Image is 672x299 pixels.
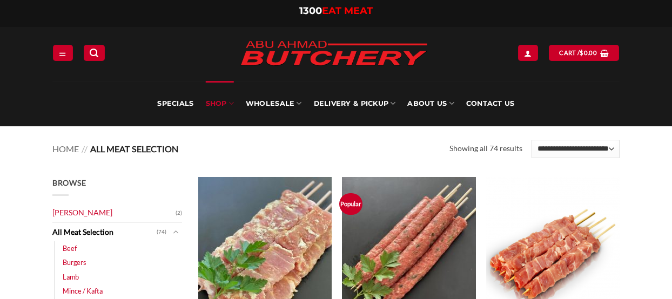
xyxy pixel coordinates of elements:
[322,5,373,17] span: EAT MEAT
[52,178,86,187] span: Browse
[449,142,522,155] p: Showing all 74 results
[90,144,178,154] span: All Meat Selection
[299,5,322,17] span: 1300
[532,140,620,158] select: Shop order
[549,45,619,60] a: View cart
[53,45,72,60] a: Menu
[63,270,79,284] a: Lamb
[559,48,597,58] span: Cart /
[206,81,234,126] a: SHOP
[466,81,515,126] a: Contact Us
[314,81,396,126] a: Delivery & Pickup
[84,45,104,60] a: Search
[246,81,302,126] a: Wholesale
[157,81,193,126] a: Specials
[407,81,454,126] a: About Us
[63,255,86,269] a: Burgers
[580,49,597,56] bdi: 0.00
[518,45,537,60] a: Login
[176,205,182,221] span: (2)
[231,33,436,74] img: Abu Ahmad Butchery
[580,48,583,58] span: $
[63,284,103,298] a: Mince / Kafta
[63,241,77,255] a: Beef
[169,226,182,238] button: Toggle
[52,223,157,242] a: All Meat Selection
[82,144,88,154] span: //
[157,224,166,240] span: (74)
[52,144,79,154] a: Home
[299,5,373,17] a: 1300EAT MEAT
[52,203,176,222] a: [PERSON_NAME]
